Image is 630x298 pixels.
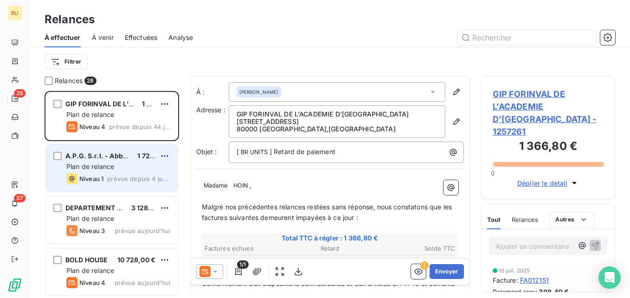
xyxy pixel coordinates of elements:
[7,278,22,292] img: Logo LeanPay
[65,152,187,160] span: A.P.G. S.r.l. - Abbigliamento Sportivo
[137,152,171,160] span: 1 728,00 €
[115,227,170,234] span: prévue aujourd’hui
[237,125,437,133] p: 80000 [GEOGRAPHIC_DATA] , [GEOGRAPHIC_DATA]
[237,260,248,269] span: 1/1
[430,264,463,279] button: Envoyer
[65,204,147,212] span: DEPARTEMENT DU NORD
[514,178,582,188] button: Déplier le détail
[55,76,83,85] span: Relances
[487,216,501,223] span: Tout
[493,138,604,156] h3: 1 366,80 €
[250,181,251,189] span: ,
[45,54,87,69] button: Filtrer
[237,118,437,125] p: [STREET_ADDRESS]
[237,148,239,155] span: [
[196,148,217,155] span: Objet :
[115,279,170,286] span: prévue aujourd’hui
[232,181,250,191] span: HOIN
[205,257,236,266] span: FA012532
[125,33,158,42] span: Effectuées
[109,123,170,130] span: prévue depuis 44 jours
[66,266,114,274] span: Plan de relance
[107,175,170,182] span: prévue depuis 4 jours
[142,100,176,108] span: 1 366,80 €
[45,33,81,42] span: À effectuer
[65,256,108,264] span: BOLD HOUSE
[520,275,549,285] span: FA012151
[202,181,229,191] span: Madame
[45,11,95,28] h3: Relances
[196,87,229,97] label: À :
[65,100,241,108] span: GIP FORINVAL DE L'ACADEMIE D'[GEOGRAPHIC_DATA]
[45,91,179,298] div: grid
[196,106,225,114] span: Adresse :
[539,287,568,297] span: 398,40 €
[288,244,372,253] th: Retard
[203,233,457,243] span: Total TTC à régler : 1 366,80 €
[239,147,269,158] span: BR UNITS
[517,178,568,188] span: Déplier le détail
[14,194,26,202] span: 37
[117,256,155,264] span: 10 728,00 €
[499,268,530,273] span: 15 juil. 2025
[549,212,594,227] button: Autres
[598,266,621,289] div: Open Intercom Messenger
[491,169,495,177] span: 0
[79,227,105,234] span: Niveau 3
[79,279,105,286] span: Niveau 4
[79,123,105,130] span: Niveau 4
[493,275,518,285] span: Facture :
[131,204,166,212] span: 3 128,40 €
[239,89,279,95] span: [PERSON_NAME]
[66,162,114,170] span: Plan de relance
[493,88,604,138] span: GIP FORINVAL DE L'ACADEMIE D'[GEOGRAPHIC_DATA] - 1257261
[92,33,114,42] span: À venir
[512,216,538,223] span: Relances
[168,33,193,42] span: Analyse
[7,6,22,20] div: BU
[14,89,26,97] span: 28
[204,244,288,253] th: Factures échues
[457,30,597,45] input: Rechercher
[270,148,335,155] span: ] Retard de paiement
[237,110,437,118] p: GIP FORINVAL DE L'ACADEMIE D'[GEOGRAPHIC_DATA]
[66,214,114,222] span: Plan de relance
[66,110,114,118] span: Plan de relance
[493,287,537,297] span: Paiement reçu
[79,175,103,182] span: Niveau 1
[202,203,454,221] span: Malgré nos précédentes relances restées sans réponse, nous constatons que les factures suivantes ...
[84,77,96,85] span: 28
[373,257,456,267] td: 1 366,80 €
[373,244,456,253] th: Solde TTC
